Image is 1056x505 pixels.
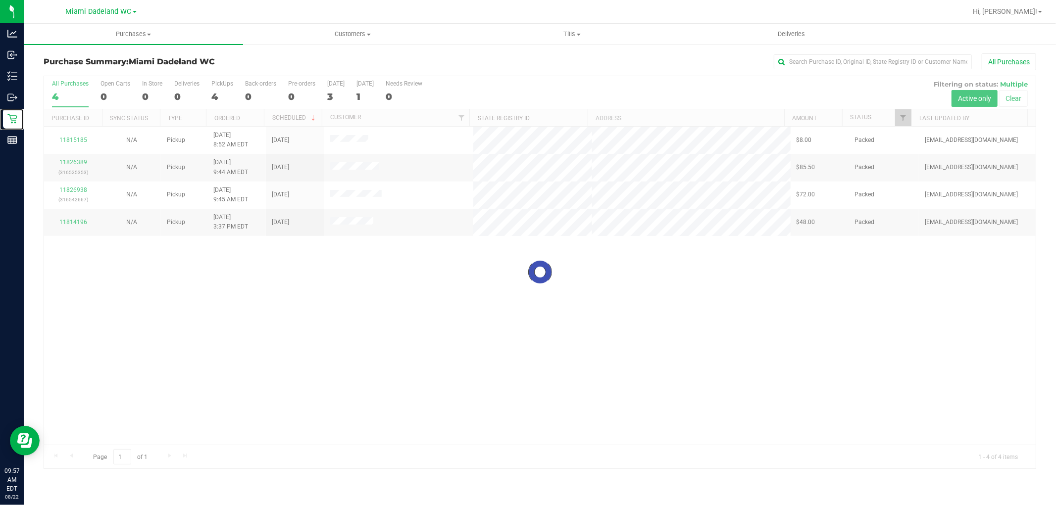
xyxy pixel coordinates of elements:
[4,493,19,501] p: 08/22
[24,30,243,39] span: Purchases
[7,135,17,145] inline-svg: Reports
[4,466,19,493] p: 09:57 AM EDT
[7,71,17,81] inline-svg: Inventory
[243,24,462,45] a: Customers
[982,53,1036,70] button: All Purchases
[973,7,1037,15] span: Hi, [PERSON_NAME]!
[10,426,40,456] iframe: Resource center
[462,24,682,45] a: Tills
[129,57,215,66] span: Miami Dadeland WC
[774,54,972,69] input: Search Purchase ID, Original ID, State Registry ID or Customer Name...
[66,7,132,16] span: Miami Dadeland WC
[244,30,462,39] span: Customers
[463,30,681,39] span: Tills
[7,114,17,124] inline-svg: Retail
[7,29,17,39] inline-svg: Analytics
[7,50,17,60] inline-svg: Inbound
[7,92,17,102] inline-svg: Outbound
[682,24,901,45] a: Deliveries
[764,30,818,39] span: Deliveries
[24,24,243,45] a: Purchases
[44,57,374,66] h3: Purchase Summary:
